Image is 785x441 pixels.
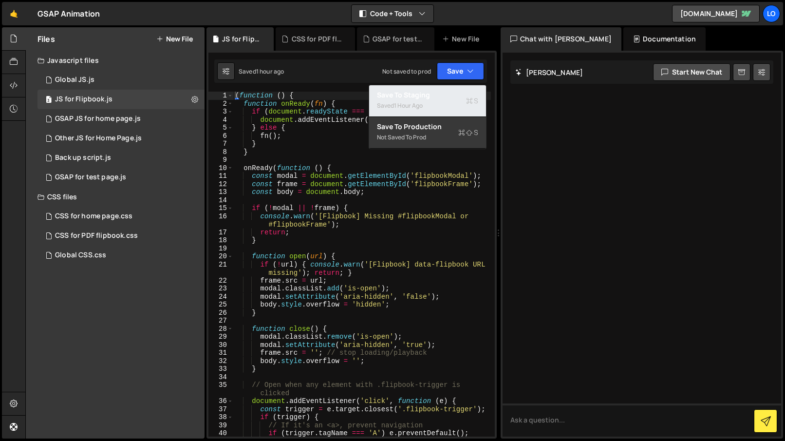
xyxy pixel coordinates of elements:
[256,67,284,76] div: 1 hour ago
[515,68,583,77] h2: [PERSON_NAME]
[208,333,233,341] div: 29
[208,349,233,357] div: 31
[55,212,132,221] div: CSS for home page.css
[458,128,478,137] span: S
[37,148,205,168] div: 15193/39856.js
[208,285,233,293] div: 23
[55,153,111,162] div: Back up script.js
[373,34,423,44] div: GSAP for test page.js
[208,172,233,180] div: 11
[208,180,233,189] div: 12
[208,229,233,237] div: 17
[208,245,233,253] div: 19
[442,34,483,44] div: New File
[208,204,233,212] div: 15
[26,187,205,207] div: CSS files
[377,90,478,100] div: Save to Staging
[46,96,52,104] span: 3
[2,2,26,25] a: 🤙
[208,212,233,229] div: 16
[55,173,126,182] div: GSAP for test page.js
[208,301,233,309] div: 25
[208,100,233,108] div: 2
[55,251,106,260] div: Global CSS.css
[37,129,205,148] div: 15193/40903.js
[369,85,486,117] button: Save to StagingS Saved1 hour ago
[37,70,205,90] div: 15193/41262.js
[55,231,138,240] div: CSS for PDF flipbook.css
[394,101,423,110] div: 1 hour ago
[37,246,205,265] div: 15193/42751.css
[437,62,484,80] button: Save
[55,115,141,123] div: GSAP JS for home page.js
[653,63,730,81] button: Start new chat
[208,397,233,405] div: 36
[208,132,233,140] div: 6
[208,405,233,414] div: 37
[37,8,100,19] div: GSAP Animation
[208,413,233,422] div: 38
[377,122,478,132] div: Save to Production
[377,100,478,112] div: Saved
[208,325,233,333] div: 28
[208,317,233,325] div: 27
[377,132,478,143] div: Not saved to prod
[37,207,205,226] div: 15193/40405.css
[672,5,760,22] a: [DOMAIN_NAME]
[208,422,233,430] div: 39
[292,34,343,44] div: CSS for PDF flipbook.css
[763,5,780,22] a: Lo
[208,196,233,205] div: 14
[208,140,233,148] div: 7
[208,116,233,124] div: 4
[55,95,112,104] div: JS for Flipbook.js
[369,117,486,149] button: Save to ProductionS Not saved to prod
[208,277,233,285] div: 22
[208,365,233,373] div: 33
[208,124,233,132] div: 5
[208,261,233,277] div: 21
[55,76,94,84] div: Global JS.js
[239,67,284,76] div: Saved
[208,236,233,245] div: 18
[208,373,233,382] div: 34
[208,252,233,261] div: 20
[37,226,205,246] div: 15193/44595.css
[208,357,233,365] div: 32
[208,164,233,173] div: 10
[208,188,233,196] div: 13
[208,341,233,349] div: 30
[208,92,233,100] div: 1
[26,51,205,70] div: Javascript files
[208,108,233,116] div: 3
[208,381,233,397] div: 35
[382,67,431,76] div: Not saved to prod
[466,96,478,106] span: S
[352,5,433,22] button: Code + Tools
[208,309,233,317] div: 26
[37,90,205,109] div: JS for Flipbook.js
[55,134,142,143] div: Other JS for Home Page.js
[208,156,233,164] div: 9
[208,293,233,301] div: 24
[37,109,205,129] div: 15193/39857.js
[222,34,262,44] div: JS for Flipbook.js
[156,35,193,43] button: New File
[501,27,621,51] div: Chat with [PERSON_NAME]
[208,429,233,438] div: 40
[37,34,55,44] h2: Files
[208,148,233,156] div: 8
[623,27,706,51] div: Documentation
[37,168,205,187] div: 15193/39988.js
